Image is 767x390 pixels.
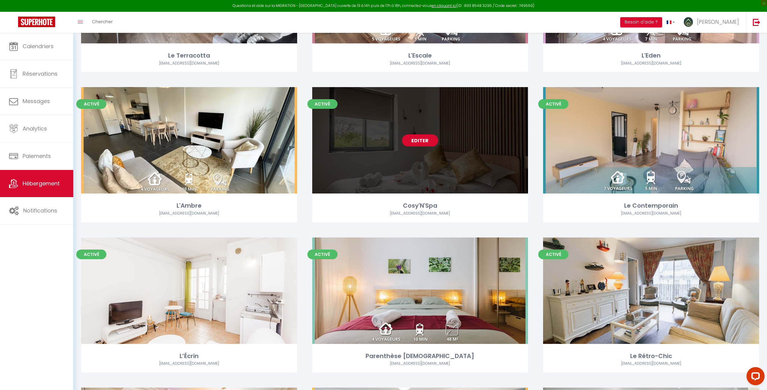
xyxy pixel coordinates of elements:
[679,12,747,33] a: ... [PERSON_NAME]
[312,351,528,361] div: Parenthèse [DEMOGRAPHIC_DATA]
[81,361,297,366] div: Airbnb
[81,51,297,60] div: Le Terracotta
[23,207,57,214] span: Notifications
[81,211,297,216] div: Airbnb
[23,125,47,132] span: Analytics
[402,134,438,146] a: Editer
[312,51,528,60] div: L'Escale
[81,351,297,361] div: L’Écrin
[23,97,50,105] span: Messages
[87,12,117,33] a: Chercher
[307,250,338,259] span: Activé
[697,18,739,26] span: [PERSON_NAME]
[538,99,568,109] span: Activé
[543,361,759,366] div: Airbnb
[684,17,693,27] img: ...
[543,351,759,361] div: Le Rétro-Chic
[76,99,106,109] span: Activé
[92,18,113,25] span: Chercher
[171,134,207,146] a: Editer
[753,18,760,26] img: logout
[633,134,669,146] a: Editer
[23,42,54,50] span: Calendriers
[543,51,759,60] div: L'Eden
[312,211,528,216] div: Airbnb
[742,365,767,390] iframe: LiveChat chat widget
[538,250,568,259] span: Activé
[307,99,338,109] span: Activé
[23,152,51,160] span: Paiements
[312,361,528,366] div: Airbnb
[23,180,60,187] span: Hébergement
[81,61,297,66] div: Airbnb
[402,285,438,297] a: Editer
[18,17,55,27] img: Super Booking
[633,285,669,297] a: Editer
[76,250,106,259] span: Activé
[312,61,528,66] div: Airbnb
[543,201,759,210] div: Le Contemporain
[543,211,759,216] div: Airbnb
[23,70,58,77] span: Réservations
[543,61,759,66] div: Airbnb
[312,201,528,210] div: Cosy'N'Spa
[432,3,457,8] a: en cliquant ici
[81,201,297,210] div: L'Ambre
[620,17,662,27] button: Besoin d'aide ?
[171,285,207,297] a: Editer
